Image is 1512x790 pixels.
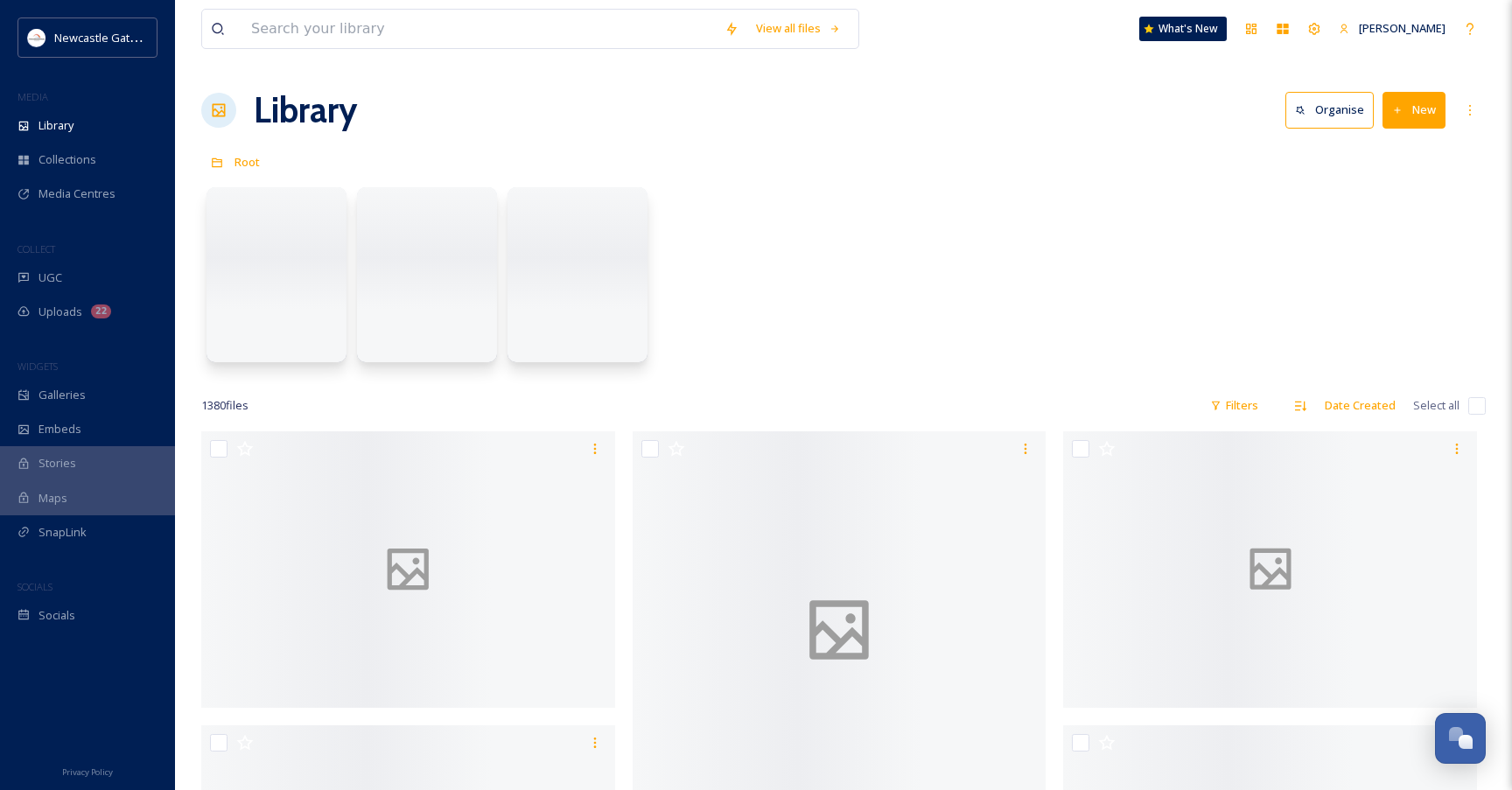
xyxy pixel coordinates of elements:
div: 22 [91,304,111,318]
img: DqD9wEUd_400x400.jpg [28,29,45,46]
span: SOCIALS [17,580,52,593]
span: SnapLink [38,524,87,541]
span: Collections [38,151,96,168]
span: Uploads [38,304,82,320]
span: Library [38,117,73,134]
button: Open Chat [1435,713,1486,764]
span: Socials [38,607,75,624]
div: Filters [1201,388,1267,423]
a: [PERSON_NAME] [1330,11,1454,45]
span: Galleries [38,387,86,403]
button: Organise [1285,92,1374,128]
span: Privacy Policy [62,766,113,778]
span: MEDIA [17,90,48,103]
div: Date Created [1316,388,1404,423]
span: COLLECT [17,242,55,255]
a: Organise [1285,92,1382,128]
span: [PERSON_NAME] [1359,20,1445,36]
span: Select all [1413,397,1459,414]
span: Maps [38,490,67,507]
button: New [1382,92,1445,128]
span: 1380 file s [201,397,248,414]
span: Media Centres [38,185,115,202]
span: Newcastle Gateshead Initiative [54,29,215,45]
a: What's New [1139,17,1227,41]
input: Search your library [242,10,716,48]
a: Library [254,84,357,136]
a: View all files [747,11,850,45]
a: Root [234,151,260,172]
span: Embeds [38,421,81,437]
span: Root [234,154,260,170]
span: WIDGETS [17,360,58,373]
span: UGC [38,269,62,286]
span: Stories [38,455,76,472]
a: Privacy Policy [62,760,113,781]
